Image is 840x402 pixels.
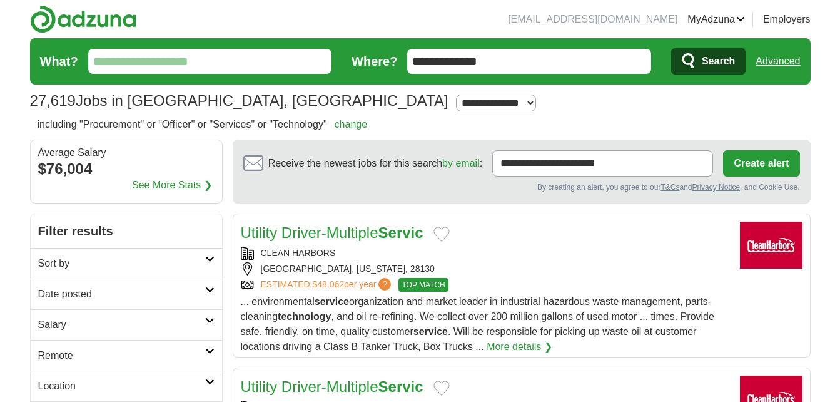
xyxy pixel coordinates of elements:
div: $76,004 [38,158,215,180]
div: [GEOGRAPHIC_DATA], [US_STATE], 28130 [241,262,730,276]
span: Search [702,49,735,74]
li: [EMAIL_ADDRESS][DOMAIN_NAME] [508,12,677,27]
strong: Servic [378,378,423,395]
h2: Filter results [31,214,222,248]
a: T&Cs [660,183,679,192]
h2: including "Procurement" or "Officer" or "Services" or "Technology" [38,117,368,132]
strong: technology [278,311,331,322]
a: Privacy Notice [692,183,740,192]
h2: Location [38,379,205,394]
h2: Remote [38,348,205,363]
a: Remote [31,340,222,371]
button: Search [671,48,746,75]
strong: service [413,326,448,337]
img: Clean Harbors logo [740,222,802,269]
img: Adzuna logo [30,5,136,33]
span: 27,619 [30,90,76,112]
a: Salary [31,309,222,340]
span: ? [378,278,391,291]
span: TOP MATCH [398,278,448,292]
a: Utility Driver-MultipleServic [241,224,423,241]
a: Date posted [31,279,222,309]
a: CLEAN HARBORS [261,248,336,258]
a: Sort by [31,248,222,279]
label: Where? [352,52,397,71]
h2: Sort by [38,256,205,271]
a: ESTIMATED:$48,062per year? [261,278,394,292]
strong: Servic [378,224,423,241]
a: Advanced [756,49,800,74]
div: Average Salary [38,148,215,158]
span: $48,062 [312,279,344,289]
a: Location [31,371,222,401]
a: change [335,119,368,130]
a: by email [442,158,480,168]
a: Utility Driver-MultipleServic [241,378,423,395]
div: By creating an alert, you agree to our and , and Cookie Use. [243,182,800,193]
h2: Date posted [38,287,205,302]
span: Receive the newest jobs for this search : [268,156,482,171]
a: Employers [763,12,811,27]
h2: Salary [38,317,205,332]
button: Create alert [723,150,799,177]
strong: service [315,296,349,307]
a: See More Stats ❯ [132,178,212,193]
span: ... environmental organization and market leader in industrial hazardous waste management, parts-... [241,296,714,352]
a: More details ❯ [487,339,552,354]
label: What? [40,52,78,71]
h1: Jobs in [GEOGRAPHIC_DATA], [GEOGRAPHIC_DATA] [30,92,448,109]
button: Add to favorite jobs [433,381,450,396]
a: MyAdzuna [687,12,745,27]
button: Add to favorite jobs [433,227,450,242]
